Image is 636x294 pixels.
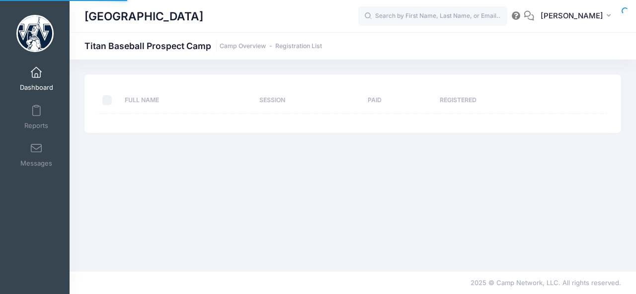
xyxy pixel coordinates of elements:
[13,100,60,134] a: Reports
[435,87,577,114] th: Registered
[20,160,52,168] span: Messages
[358,6,507,26] input: Search by First Name, Last Name, or Email...
[13,137,60,172] a: Messages
[220,43,266,50] a: Camp Overview
[16,15,54,52] img: Westminster College
[24,121,48,130] span: Reports
[534,5,621,28] button: [PERSON_NAME]
[363,87,435,114] th: Paid
[254,87,363,114] th: Session
[275,43,322,50] a: Registration List
[84,5,203,28] h1: [GEOGRAPHIC_DATA]
[120,87,254,114] th: Full Name
[20,84,53,92] span: Dashboard
[13,61,60,96] a: Dashboard
[471,279,621,287] span: 2025 © Camp Network, LLC. All rights reserved.
[541,10,603,21] span: [PERSON_NAME]
[84,41,322,51] h1: Titan Baseball Prospect Camp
